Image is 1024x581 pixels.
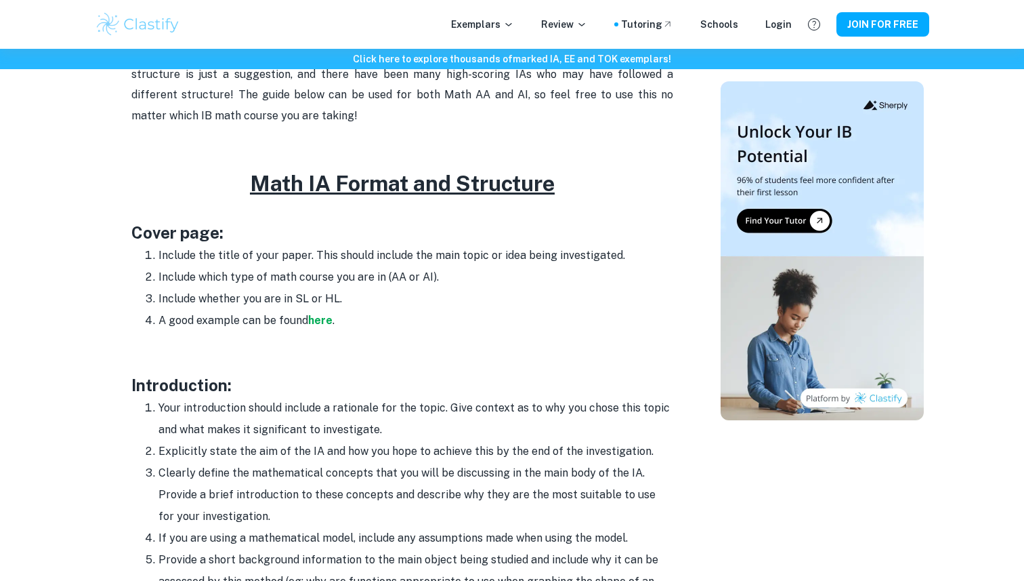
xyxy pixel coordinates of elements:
[95,11,181,38] img: Clastify logo
[541,17,587,32] p: Review
[158,245,673,266] li: Include the title of your paper. This should include the main topic or idea being investigated.
[131,26,673,122] span: that! In this post, we will break down the main elements to include when writing your Math IA, ba...
[158,288,673,310] li: Include whether you are in SL or HL.
[158,527,673,549] li: If you are using a mathematical model, include any assumptions made when using the model.
[3,52,1021,66] h6: Click here to explore thousands of marked IA, EE and TOK exemplars !
[131,220,673,245] h3: Cover page:
[721,81,924,420] img: Thumbnail
[158,441,673,462] li: Explicitly state the aim of the IA and how you hope to achieve this by the end of the investigation.
[836,12,929,37] button: JOIN FOR FREE
[250,171,555,196] u: Math IA Format and Structure
[451,17,514,32] p: Exemplars
[700,17,738,32] a: Schools
[158,266,673,288] li: Include which type of math course you are in (AA or AI).
[308,314,333,327] a: here
[131,373,673,397] h3: Introduction:
[158,462,673,527] li: Clearly define the mathematical concepts that you will be discussing in the main body of the IA. ...
[158,397,673,441] li: Your introduction should include a rationale for the topic. Give context as to why you chose this...
[765,17,792,32] a: Login
[158,310,673,332] li: A good example can be found .
[621,17,673,32] a: Tutoring
[803,13,826,36] button: Help and Feedback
